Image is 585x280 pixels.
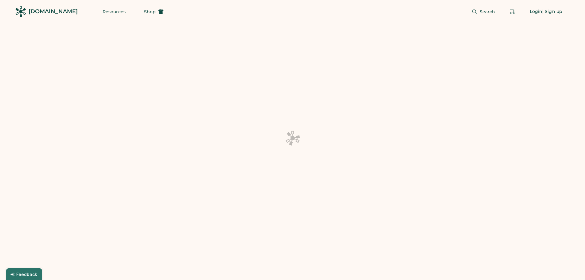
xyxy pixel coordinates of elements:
[137,6,171,18] button: Shop
[480,10,495,14] span: Search
[144,10,156,14] span: Shop
[29,8,78,15] div: [DOMAIN_NAME]
[464,6,503,18] button: Search
[15,6,26,17] img: Rendered Logo - Screens
[530,9,543,15] div: Login
[285,130,300,146] img: Platens-Black-Loader-Spin-rich%20black.webp
[506,6,519,18] button: Retrieve an order
[542,9,562,15] div: | Sign up
[95,6,133,18] button: Resources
